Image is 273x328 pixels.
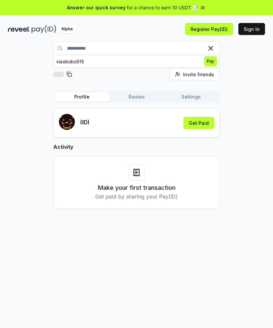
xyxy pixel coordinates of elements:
[169,68,220,80] button: Invite friends
[53,55,220,67] button: xiaobobo515Pay
[95,192,178,200] p: Get paid by sharing your Pay(ID)
[32,25,56,33] img: pay_id
[183,71,214,78] span: Invite friends
[164,92,218,102] button: Settings
[58,25,76,33] div: Alpha
[8,25,30,33] img: reveel_dark
[183,117,214,129] button: Get Paid
[109,92,164,102] button: Routes
[53,143,220,151] h2: Activity
[56,58,84,65] div: xiaobobo515
[67,4,126,11] span: Answer our quick survey
[127,4,198,11] span: for a chance to earn 10 USDT 📝
[98,183,175,192] h3: Make your first transaction
[238,23,265,35] button: Sign In
[185,23,233,35] button: Register Pay(ID)
[55,92,109,102] button: Profile
[204,56,217,66] span: Pay
[80,118,90,126] p: (ID)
